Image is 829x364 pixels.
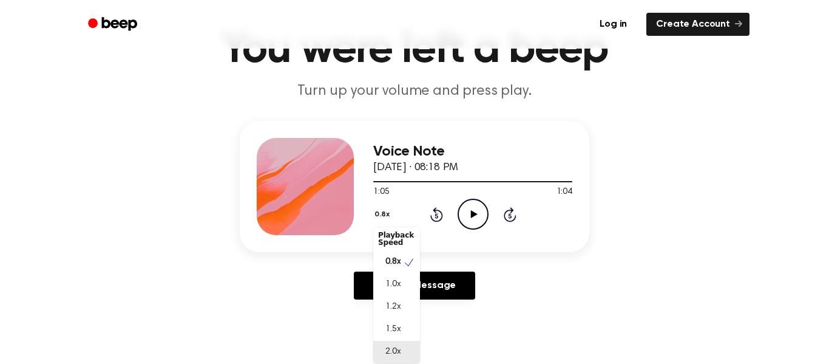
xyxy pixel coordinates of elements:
span: 1.0x [385,278,401,291]
div: 0.8x [373,227,420,363]
div: Playback Speed [373,227,420,251]
span: 2.0x [385,346,401,359]
span: 0.8x [385,256,401,269]
button: 0.8x [373,204,394,225]
span: 1.2x [385,301,401,314]
span: 1.5x [385,323,401,336]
